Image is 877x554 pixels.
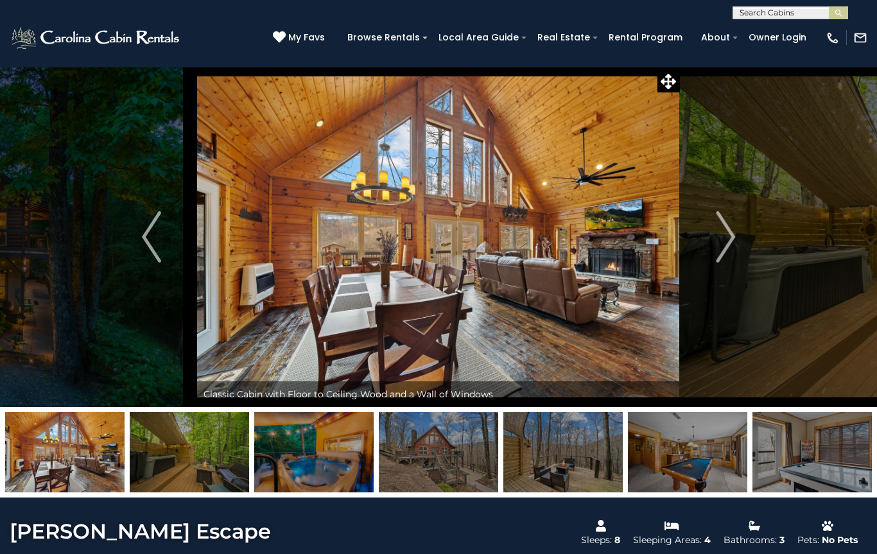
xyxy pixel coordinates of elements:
img: arrow [142,211,161,263]
img: 168122120 [5,412,125,492]
a: Rental Program [602,28,689,48]
img: mail-regular-white.png [853,31,867,45]
a: Real Estate [531,28,596,48]
img: 168122155 [752,412,872,492]
button: Next [680,67,771,407]
img: 168624338 [130,412,249,492]
img: 168122148 [628,412,747,492]
button: Previous [106,67,197,407]
a: My Favs [273,31,328,45]
img: arrow [716,211,735,263]
a: Owner Login [742,28,813,48]
img: 168122159 [379,412,498,492]
img: White-1-2.png [10,25,183,51]
div: Classic Cabin with Floor to Ceiling Wood and a Wall of Windows [197,381,679,407]
a: About [695,28,736,48]
a: Browse Rentals [341,28,426,48]
img: 168627807 [254,412,374,492]
img: 168122142 [503,412,623,492]
a: Local Area Guide [432,28,525,48]
span: My Favs [288,31,325,44]
img: phone-regular-white.png [826,31,840,45]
